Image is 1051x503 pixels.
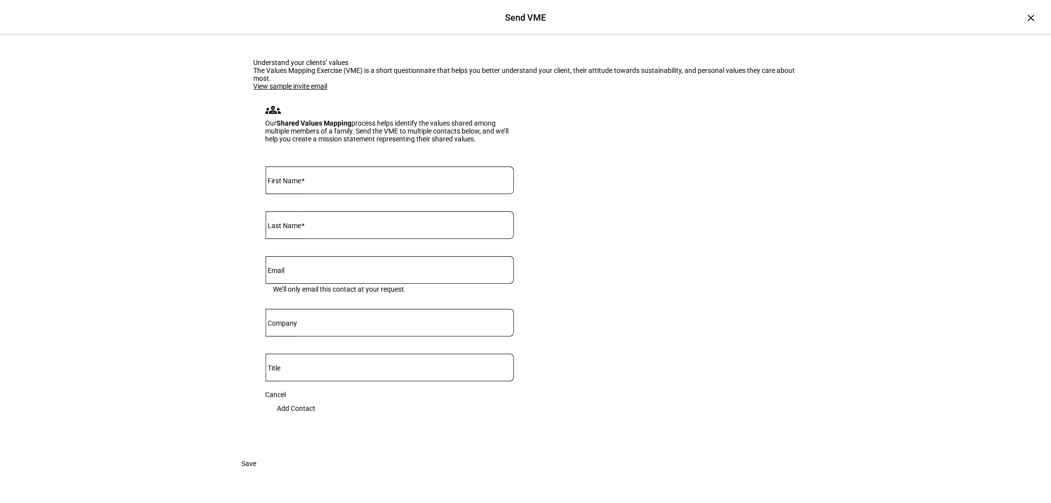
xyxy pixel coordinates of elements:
[268,267,285,274] mat-label: Email
[268,222,302,230] mat-label: Last Name
[273,284,407,293] mat-hint: We’ll only email this contact at your request.
[254,59,798,67] div: Understand your clients’ values
[277,119,352,127] b: Shared Values Mapping
[266,102,281,118] mat-icon: groups
[1023,10,1039,26] div: ×
[254,67,798,82] div: The Values Mapping Exercise (VME) is a short questionnaire that helps you better understand your ...
[268,177,302,185] mat-label: First Name
[266,119,514,143] div: Our process helps identify the values shared among multiple members of a family. Send the VME to ...
[268,364,281,372] mat-label: Title
[230,454,269,473] button: Save
[266,391,514,399] div: Cancel
[242,454,257,473] span: Save
[254,82,328,90] a: View sample invite email
[268,319,298,327] mat-label: Company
